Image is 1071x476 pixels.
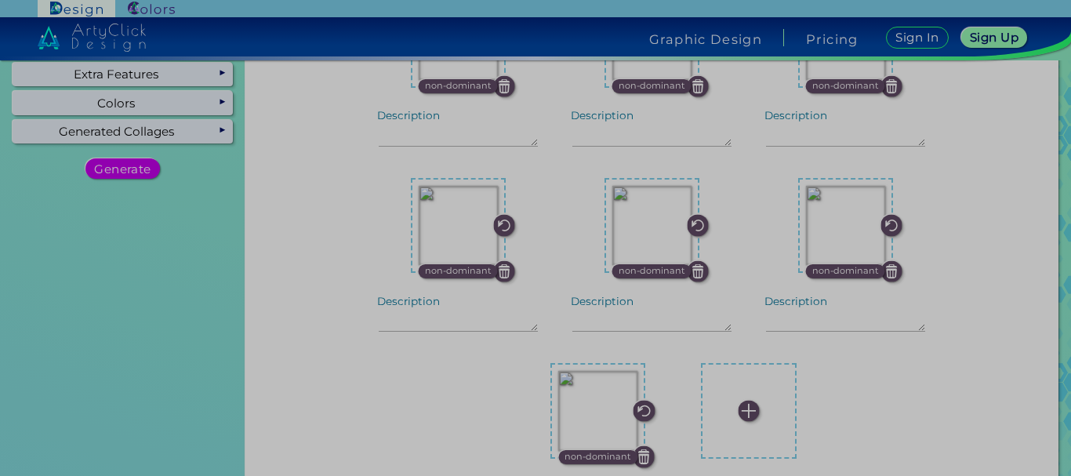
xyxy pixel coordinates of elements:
[889,27,946,48] a: Sign In
[806,186,885,265] img: 4e57dcfe-95d8-42b6-a4ad-a668d79981f0
[619,264,685,278] p: non-dominant
[619,79,685,93] p: non-dominant
[764,111,827,122] label: Description
[571,111,634,122] label: Description
[571,296,634,307] label: Description
[128,2,175,16] img: ArtyClick Colors logo
[97,163,148,174] h5: Generate
[425,264,492,278] p: non-dominant
[565,450,631,464] p: non-dominant
[377,296,440,307] label: Description
[13,91,233,114] div: Colors
[558,371,637,450] img: dec15b7b-8534-4201-9167-37a0dded648c
[612,186,692,265] img: 2b4932c8-0850-4096-a5a9-57dc78e6caef
[377,111,440,122] label: Description
[764,296,827,307] label: Description
[812,264,879,278] p: non-dominant
[972,32,1016,43] h5: Sign Up
[738,400,759,421] img: icon_plus_white.svg
[812,79,879,93] p: non-dominant
[964,28,1024,47] a: Sign Up
[649,33,762,45] h4: Graphic Design
[425,79,492,93] p: non-dominant
[38,24,146,52] img: artyclick_design_logo_white_combined_path.svg
[806,33,859,45] a: Pricing
[898,32,937,43] h5: Sign In
[13,120,233,144] div: Generated Collages
[419,186,498,265] img: 5d4202c7-04dc-472d-817d-01687ae448e6
[13,63,233,86] div: Extra Features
